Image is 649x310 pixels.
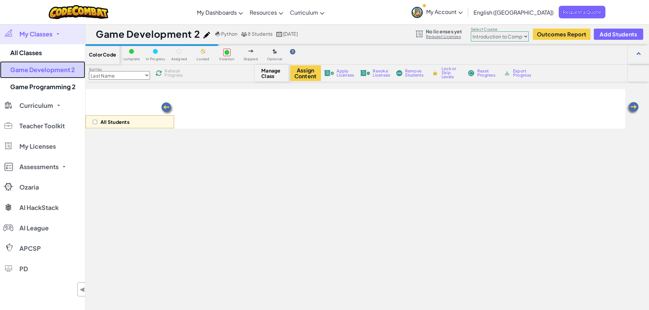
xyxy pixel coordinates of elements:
[412,7,423,18] img: avatar
[101,119,129,125] p: All Students
[396,70,402,76] img: IconRemoveStudents.svg
[533,29,590,40] button: Outcomes Report
[215,32,220,37] img: python.png
[19,205,59,211] span: AI HackStack
[474,9,554,16] span: English ([GEOGRAPHIC_DATA])
[246,3,287,21] a: Resources
[197,9,237,16] span: My Dashboards
[626,101,639,115] img: Arrow_Left.png
[244,57,258,61] span: Skipped
[283,31,298,37] span: [DATE]
[470,3,557,21] a: English ([GEOGRAPHIC_DATA])
[360,70,370,76] img: IconLicenseRevoke.svg
[89,52,116,57] span: Color Code
[337,69,354,77] span: Apply Licenses
[241,32,247,37] img: MultipleUsers.png
[267,57,282,61] span: Optional
[290,65,321,81] button: Assign Content
[504,70,510,76] img: IconArchive.svg
[146,57,165,61] span: In Progress
[19,102,53,109] span: Curriculum
[248,50,253,52] img: IconSkippedLevel.svg
[432,70,439,76] img: IconLock.svg
[194,3,246,21] a: My Dashboards
[273,49,277,54] img: IconOptionalLevel.svg
[79,284,85,294] span: ◀
[477,69,498,77] span: Reset Progress
[287,3,328,21] a: Curriculum
[426,29,462,34] span: No licenses yet
[19,164,59,170] span: Assessments
[248,31,273,37] span: 8 Students
[290,9,318,16] span: Curriculum
[19,123,65,129] span: Teacher Toolkit
[600,31,637,37] span: Add Students
[19,184,39,190] span: Ozaria
[250,9,277,16] span: Resources
[471,27,529,32] label: Select Course
[96,28,200,40] h1: Game Development 2
[426,8,463,15] span: My Account
[203,32,210,38] img: iconPencil.svg
[123,57,140,61] span: complete
[408,1,466,23] a: My Account
[89,67,150,72] label: Sort by
[19,225,49,231] span: AI League
[405,69,426,77] span: Remove Students
[160,102,174,115] img: Arrow_Left.png
[426,34,462,39] a: Request Licenses
[373,69,390,77] span: Revoke Licenses
[19,31,52,37] span: My Classes
[594,29,643,40] button: Add Students
[197,57,209,61] span: Locked
[513,69,534,77] span: Export Progress
[442,67,462,79] span: Lock or Skip Levels
[276,32,282,37] img: calendar.svg
[171,57,187,61] span: Assigned
[154,69,163,78] img: IconReload.svg
[19,143,56,149] span: My Licenses
[559,6,605,18] a: Request a Quote
[324,70,334,76] img: IconLicenseApply.svg
[165,69,186,77] span: Refresh Progress
[468,70,475,76] img: IconReset.svg
[221,31,237,37] span: Python
[290,49,295,54] img: IconHint.svg
[219,57,234,61] span: Violation
[49,5,108,19] img: CodeCombat logo
[261,68,281,79] span: Manage Class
